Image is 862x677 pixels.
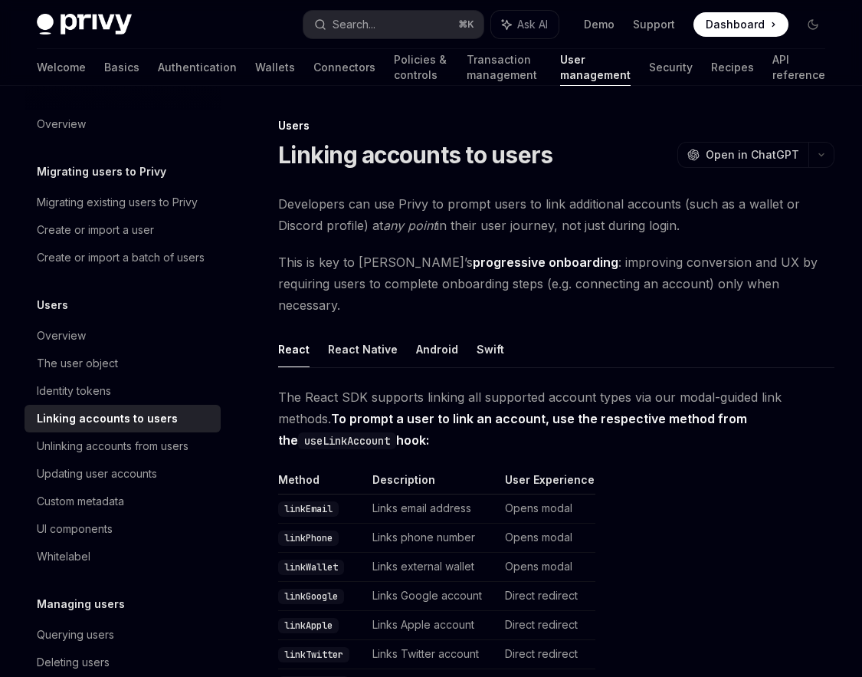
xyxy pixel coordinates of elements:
[37,520,113,538] div: UI components
[25,189,221,216] a: Migrating existing users to Privy
[37,354,118,373] div: The user object
[677,142,808,168] button: Open in ChatGPT
[584,17,615,32] a: Demo
[278,411,747,448] strong: To prompt a user to link an account, use the respective method from the hook:
[772,49,825,86] a: API reference
[366,495,499,524] td: Links email address
[499,582,595,611] td: Direct redirect
[366,611,499,640] td: Links Apple account
[278,472,366,495] th: Method
[25,649,221,676] a: Deleting users
[491,11,559,38] button: Ask AI
[37,382,111,400] div: Identity tokens
[37,163,166,181] h5: Migrating users to Privy
[303,11,483,38] button: Search...⌘K
[458,18,474,31] span: ⌘ K
[499,495,595,524] td: Opens modal
[37,547,90,566] div: Whitelabel
[25,216,221,244] a: Create or import a user
[37,653,110,672] div: Deleting users
[499,524,595,553] td: Opens modal
[278,331,310,367] button: React
[37,327,86,345] div: Overview
[477,331,504,367] button: Swift
[366,472,499,495] th: Description
[278,589,344,604] code: linkGoogle
[416,331,458,367] button: Android
[467,49,542,86] a: Transaction management
[25,350,221,377] a: The user object
[298,432,396,449] code: useLinkAccount
[37,14,132,35] img: dark logo
[37,409,178,428] div: Linking accounts to users
[278,501,339,517] code: linkEmail
[473,255,618,270] strong: progressive onboarding
[278,118,834,133] div: Users
[37,465,157,483] div: Updating user accounts
[711,49,754,86] a: Recipes
[37,626,114,644] div: Querying users
[499,553,595,582] td: Opens modal
[104,49,139,86] a: Basics
[278,618,339,633] code: linkApple
[255,49,295,86] a: Wallets
[278,647,349,662] code: linkTwitter
[278,141,552,169] h1: Linking accounts to users
[25,377,221,405] a: Identity tokens
[383,218,437,233] em: any point
[278,193,834,236] span: Developers can use Privy to prompt users to link additional accounts (such as a wallet or Discord...
[37,296,68,314] h5: Users
[366,553,499,582] td: Links external wallet
[560,49,631,86] a: User management
[278,531,339,546] code: linkPhone
[499,472,595,495] th: User Experience
[706,17,765,32] span: Dashboard
[278,251,834,316] span: This is key to [PERSON_NAME]’s : improving conversion and UX by requiring users to complete onboa...
[37,49,86,86] a: Welcome
[499,640,595,669] td: Direct redirect
[25,488,221,515] a: Custom metadata
[693,12,788,37] a: Dashboard
[278,560,344,575] code: linkWallet
[649,49,693,86] a: Security
[25,515,221,543] a: UI components
[517,17,548,32] span: Ask AI
[37,115,86,133] div: Overview
[37,221,154,239] div: Create or import a user
[633,17,675,32] a: Support
[328,331,398,367] button: React Native
[37,492,124,511] div: Custom metadata
[366,640,499,669] td: Links Twitter account
[37,193,198,212] div: Migrating existing users to Privy
[394,49,448,86] a: Policies & controls
[158,49,237,86] a: Authentication
[278,386,834,451] span: The React SDK supports linking all supported account types via our modal-guided link methods.
[366,582,499,611] td: Links Google account
[313,49,375,86] a: Connectors
[706,147,799,163] span: Open in ChatGPT
[37,595,125,613] h5: Managing users
[333,15,375,34] div: Search...
[25,543,221,570] a: Whitelabel
[25,322,221,350] a: Overview
[37,437,188,455] div: Unlinking accounts from users
[37,248,205,267] div: Create or import a batch of users
[366,524,499,553] td: Links phone number
[25,244,221,271] a: Create or import a batch of users
[25,621,221,649] a: Querying users
[25,110,221,138] a: Overview
[801,12,825,37] button: Toggle dark mode
[499,611,595,640] td: Direct redirect
[25,405,221,432] a: Linking accounts to users
[25,432,221,460] a: Unlinking accounts from users
[25,460,221,488] a: Updating user accounts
